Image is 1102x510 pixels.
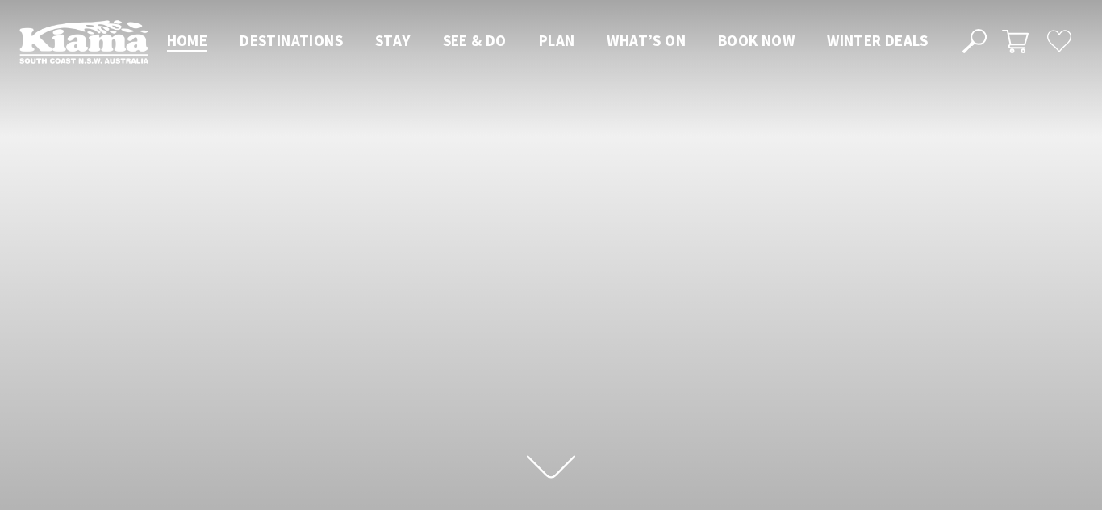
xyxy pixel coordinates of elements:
span: See & Do [443,31,507,50]
nav: Main Menu [151,28,944,55]
span: Home [167,31,208,50]
span: Stay [375,31,411,50]
span: Book now [718,31,795,50]
span: Plan [539,31,575,50]
span: Winter Deals [827,31,928,50]
img: Kiama Logo [19,19,148,64]
span: What’s On [607,31,686,50]
span: Destinations [240,31,343,50]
